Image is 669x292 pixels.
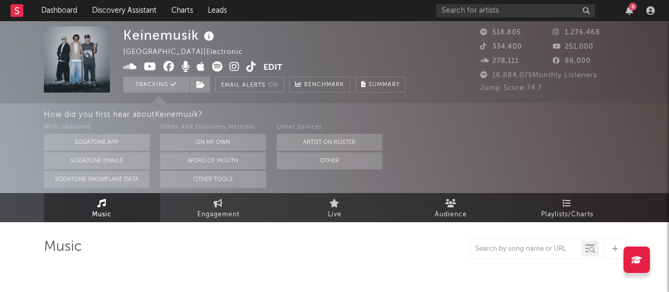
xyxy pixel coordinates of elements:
[160,193,277,222] a: Engagement
[480,29,521,36] span: 518,805
[553,29,600,36] span: 1,276,468
[626,6,633,15] button: 6
[470,245,582,253] input: Search by song name or URL
[289,77,350,93] a: Benchmark
[541,208,593,221] span: Playlists/Charts
[123,46,267,59] div: [GEOGRAPHIC_DATA] | Electronic
[328,208,342,221] span: Live
[480,85,542,92] span: Jump Score: 74.7
[277,121,382,134] div: Other Sources
[160,171,266,188] button: Other Tools
[304,79,344,92] span: Benchmark
[509,193,626,222] a: Playlists/Charts
[268,83,278,88] em: On
[44,134,150,151] button: Sodatone App
[44,193,160,222] a: Music
[44,152,150,169] button: Sodatone Emails
[480,43,522,50] span: 334,400
[215,77,284,93] button: Email AlertsOn
[197,208,240,221] span: Engagement
[553,58,591,65] span: 86,000
[277,134,382,151] button: Artist on Roster
[123,26,217,44] div: Keinemusik
[44,171,150,188] button: Sodatone Snowflake Data
[436,4,595,17] input: Search for artists
[92,208,112,221] span: Music
[44,121,150,134] div: With Sodatone
[480,72,597,79] span: 16,884,075 Monthly Listeners
[263,61,282,75] button: Edit
[480,58,519,65] span: 278,111
[435,208,467,221] span: Audience
[553,43,593,50] span: 251,000
[629,3,637,11] div: 6
[393,193,509,222] a: Audience
[123,77,189,93] button: Tracking
[160,134,266,151] button: On My Own
[160,121,266,134] div: Other A&R Discovery Methods
[369,82,400,88] span: Summary
[277,152,382,169] button: Other
[277,193,393,222] a: Live
[355,77,406,93] button: Summary
[160,152,266,169] button: Word Of Mouth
